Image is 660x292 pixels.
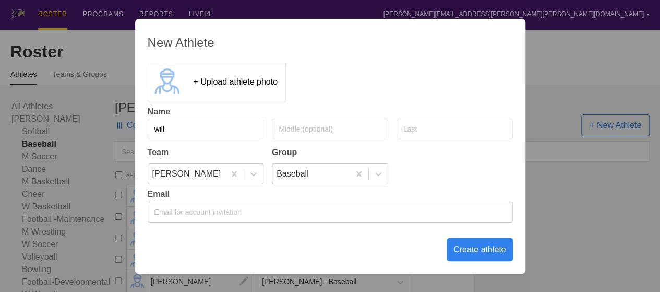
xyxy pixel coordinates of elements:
div: Email [148,190,513,199]
iframe: Chat Widget [472,171,660,292]
input: Email for account invitation [148,202,513,223]
div: Name [148,107,513,116]
div: [PERSON_NAME] [152,164,221,184]
div: Create athlete [447,238,513,261]
input: Middle (optional) [272,119,388,139]
div: + Upload athlete photo [194,77,278,87]
div: Baseball [277,164,308,184]
input: Last [397,119,513,139]
img: avatar [148,63,186,101]
div: New Athlete [148,36,513,50]
div: Team [148,148,264,157]
input: First [148,119,264,139]
div: Group [272,148,388,157]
